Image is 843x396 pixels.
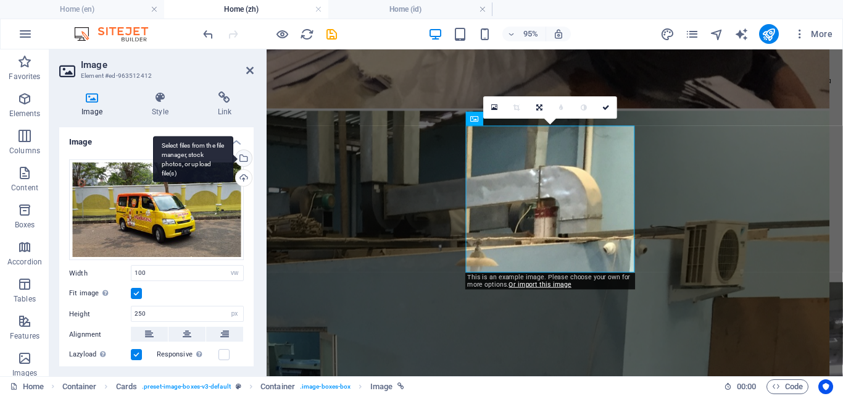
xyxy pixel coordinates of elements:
p: Features [10,331,39,341]
span: More [794,28,833,40]
p: Content [11,183,38,193]
span: : [745,382,747,391]
p: Favorites [9,72,40,82]
span: Click to select. Double-click to edit [116,379,137,394]
button: save [324,27,339,41]
i: Publish [762,27,776,41]
p: Boxes [15,220,35,230]
label: Fit image [69,286,131,301]
div: Select files from the file manager, stock photos, or upload file(s) [153,136,233,182]
h2: Image [81,59,254,70]
span: Click to select. Double-click to edit [62,379,97,394]
h4: Home (id) [328,2,492,16]
label: Lazyload [69,347,131,362]
h4: Image [59,127,254,150]
i: This element is linked [397,383,404,390]
p: Images [12,368,38,378]
a: Confirm ( Ctrl ⏎ ) [595,96,617,119]
button: More [789,24,837,44]
a: Click to cancel selection. Double-click to open Pages [10,379,44,394]
button: Code [766,379,808,394]
button: design [660,27,675,41]
button: 95% [502,27,546,41]
button: publish [759,24,779,44]
label: Width [69,270,131,277]
i: AI Writer [734,27,749,41]
span: Click to select. Double-click to edit [370,379,392,394]
button: undo [201,27,215,41]
a: Blur [550,96,573,119]
label: Alignment [69,327,131,342]
div: This is an example image. Please choose your own for more options. [465,273,636,290]
label: Responsive [157,347,218,362]
img: Editor Logo [71,27,164,41]
p: Tables [14,294,36,304]
span: Click to select. Double-click to edit [260,379,295,394]
span: . image-boxes-box [300,379,351,394]
p: Elements [9,109,41,119]
i: Reload page [300,27,314,41]
i: Design (Ctrl+Alt+Y) [660,27,675,41]
button: Usercentrics [818,379,833,394]
button: pages [685,27,700,41]
h4: Link [196,91,254,117]
i: Undo: Change image (Ctrl+Z) [201,27,215,41]
h4: Home (zh) [164,2,328,16]
h4: Style [130,91,195,117]
h6: 95% [521,27,541,41]
a: Select files from the file manager, stock photos, or upload file(s) [484,96,506,119]
p: Accordion [7,257,42,267]
i: This element is a customizable preset [236,383,241,390]
i: On resize automatically adjust zoom level to fit chosen device. [553,28,564,40]
nav: breadcrumb [62,379,405,394]
button: navigator [710,27,725,41]
span: 00 00 [737,379,756,394]
label: Height [69,311,131,318]
span: . preset-image-boxes-v3-default [142,379,231,394]
a: Greyscale [573,96,595,119]
a: Or import this image [509,280,571,288]
span: Code [772,379,803,394]
p: Columns [9,146,40,156]
h6: Session time [724,379,757,394]
i: Navigator [710,27,724,41]
h4: Image [59,91,130,117]
i: Pages (Ctrl+Alt+S) [685,27,699,41]
button: reload [299,27,314,41]
h3: Element #ed-963512412 [81,70,229,82]
i: Save (Ctrl+S) [325,27,339,41]
a: Crop mode [506,96,528,119]
button: text_generator [734,27,749,41]
div: 20130906_134531-DMYqq8zyRLd0803Bcdgb_w.jpg [69,159,244,261]
a: Select files from the file manager, stock photos, or upload file(s) [235,150,252,167]
a: Change orientation [528,96,550,119]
